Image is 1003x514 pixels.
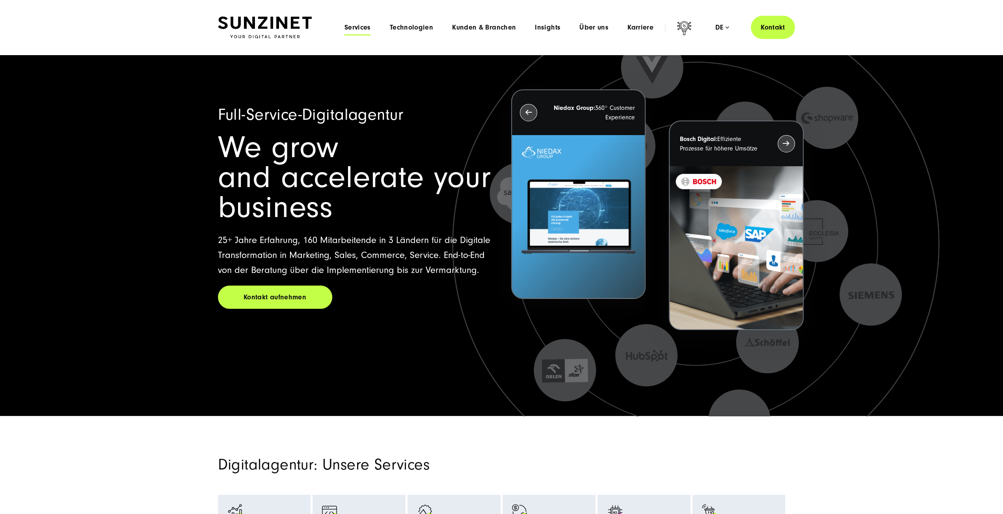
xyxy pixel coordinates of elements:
[218,233,492,278] p: 25+ Jahre Erfahrung, 160 Mitarbeitende in 3 Ländern für die Digitale Transformation in Marketing,...
[551,103,635,122] p: 360° Customer Experience
[511,89,646,299] button: Niedax Group:360° Customer Experience Letztes Projekt von Niedax. Ein Laptop auf dem die Niedax W...
[218,455,592,474] h2: Digitalagentur: Unsere Services
[390,24,433,32] a: Technologien
[679,135,717,143] strong: Bosch Digital:
[554,104,595,111] strong: Niedax Group:
[218,17,312,39] img: SUNZINET Full Service Digital Agentur
[751,16,795,39] a: Kontakt
[670,166,802,330] img: BOSCH - Kundeprojekt - Digital Transformation Agentur SUNZINET
[218,106,403,124] span: Full-Service-Digitalagentur
[218,286,332,309] a: Kontakt aufnehmen
[679,134,763,153] p: Effiziente Prozesse für höhere Umsätze
[218,130,491,225] span: We grow and accelerate your business
[715,24,729,32] div: de
[535,24,560,32] a: Insights
[344,24,371,32] a: Services
[627,24,653,32] a: Karriere
[512,135,645,299] img: Letztes Projekt von Niedax. Ein Laptop auf dem die Niedax Website geöffnet ist, auf blauem Hinter...
[579,24,608,32] a: Über uns
[669,121,803,330] button: Bosch Digital:Effiziente Prozesse für höhere Umsätze BOSCH - Kundeprojekt - Digital Transformatio...
[452,24,516,32] a: Kunden & Branchen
